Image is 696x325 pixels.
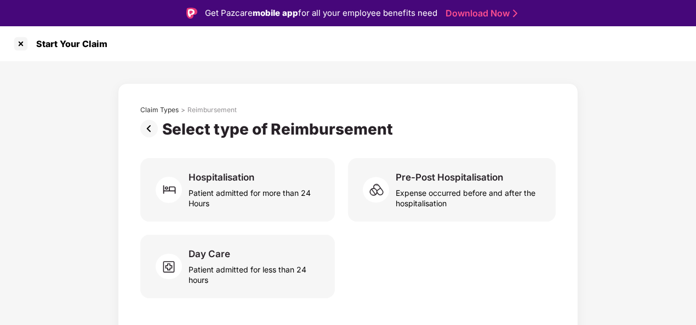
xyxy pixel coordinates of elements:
div: Day Care [189,248,230,260]
img: svg+xml;base64,PHN2ZyB4bWxucz0iaHR0cDovL3d3dy53My5vcmcvMjAwMC9zdmciIHdpZHRoPSI2MCIgaGVpZ2h0PSI1OC... [363,173,396,206]
div: Reimbursement [187,106,237,114]
img: svg+xml;base64,PHN2ZyB4bWxucz0iaHR0cDovL3d3dy53My5vcmcvMjAwMC9zdmciIHdpZHRoPSI2MCIgaGVpZ2h0PSI2MC... [156,173,189,206]
div: > [181,106,185,114]
img: Stroke [513,8,517,19]
div: Pre-Post Hospitalisation [396,171,503,183]
a: Download Now [446,8,514,19]
img: svg+xml;base64,PHN2ZyB4bWxucz0iaHR0cDovL3d3dy53My5vcmcvMjAwMC9zdmciIHdpZHRoPSI2MCIgaGVpZ2h0PSI1OC... [156,250,189,283]
div: Claim Types [140,106,179,114]
div: Select type of Reimbursement [162,120,397,138]
strong: mobile app [253,8,298,18]
div: Patient admitted for more than 24 Hours [189,183,322,208]
div: Get Pazcare for all your employee benefits need [205,7,437,20]
div: Hospitalisation [189,171,254,183]
div: Start Your Claim [30,38,107,49]
img: svg+xml;base64,PHN2ZyBpZD0iUHJldi0zMngzMiIgeG1sbnM9Imh0dHA6Ly93d3cudzMub3JnLzIwMDAvc3ZnIiB3aWR0aD... [140,120,162,137]
div: Expense occurred before and after the hospitalisation [396,183,543,208]
div: Patient admitted for less than 24 hours [189,260,322,285]
img: Logo [186,8,197,19]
